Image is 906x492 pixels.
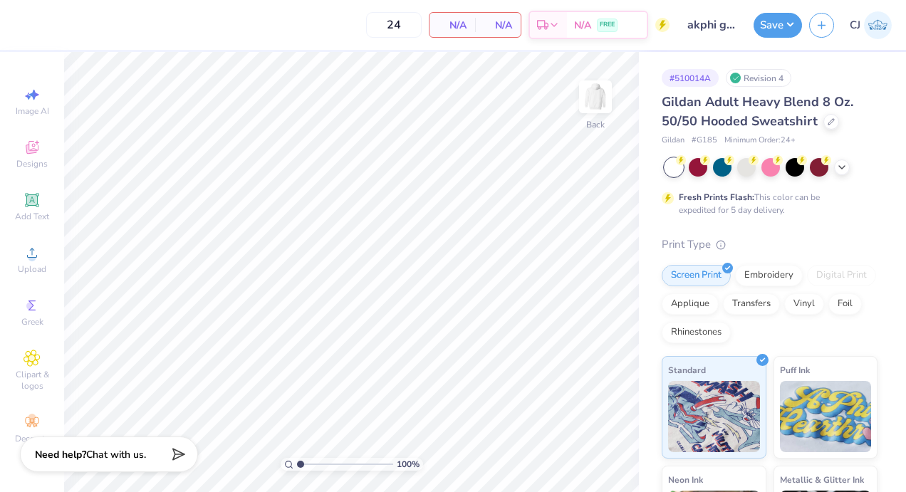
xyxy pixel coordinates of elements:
div: Vinyl [784,293,824,315]
div: # 510014A [662,69,719,87]
div: Print Type [662,236,878,253]
span: CJ [850,17,860,33]
strong: Fresh Prints Flash: [679,192,754,203]
input: Untitled Design [677,11,746,39]
div: Back [586,118,605,131]
span: N/A [484,18,512,33]
div: Screen Print [662,265,731,286]
span: Minimum Order: 24 + [724,135,796,147]
div: Rhinestones [662,322,731,343]
div: This color can be expedited for 5 day delivery. [679,191,854,216]
div: Revision 4 [726,69,791,87]
img: Back [581,83,610,111]
img: Puff Ink [780,381,872,452]
span: Metallic & Glitter Ink [780,472,864,487]
span: N/A [438,18,467,33]
span: Image AI [16,105,49,117]
span: Decorate [15,433,49,444]
span: 100 % [397,458,420,471]
span: # G185 [692,135,717,147]
span: Add Text [15,211,49,222]
span: Clipart & logos [7,369,57,392]
span: FREE [600,20,615,30]
button: Save [754,13,802,38]
img: Charity Jin [864,11,892,39]
strong: Need help? [35,448,86,461]
span: Greek [21,316,43,328]
span: Standard [668,362,706,377]
span: Gildan [662,135,684,147]
span: N/A [574,18,591,33]
span: Puff Ink [780,362,810,377]
span: Gildan Adult Heavy Blend 8 Oz. 50/50 Hooded Sweatshirt [662,93,853,130]
div: Applique [662,293,719,315]
input: – – [366,12,422,38]
span: Designs [16,158,48,169]
div: Digital Print [807,265,876,286]
a: CJ [850,11,892,39]
span: Upload [18,263,46,275]
span: Chat with us. [86,448,146,461]
img: Standard [668,381,760,452]
span: Neon Ink [668,472,703,487]
div: Embroidery [735,265,803,286]
div: Foil [828,293,862,315]
div: Transfers [723,293,780,315]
